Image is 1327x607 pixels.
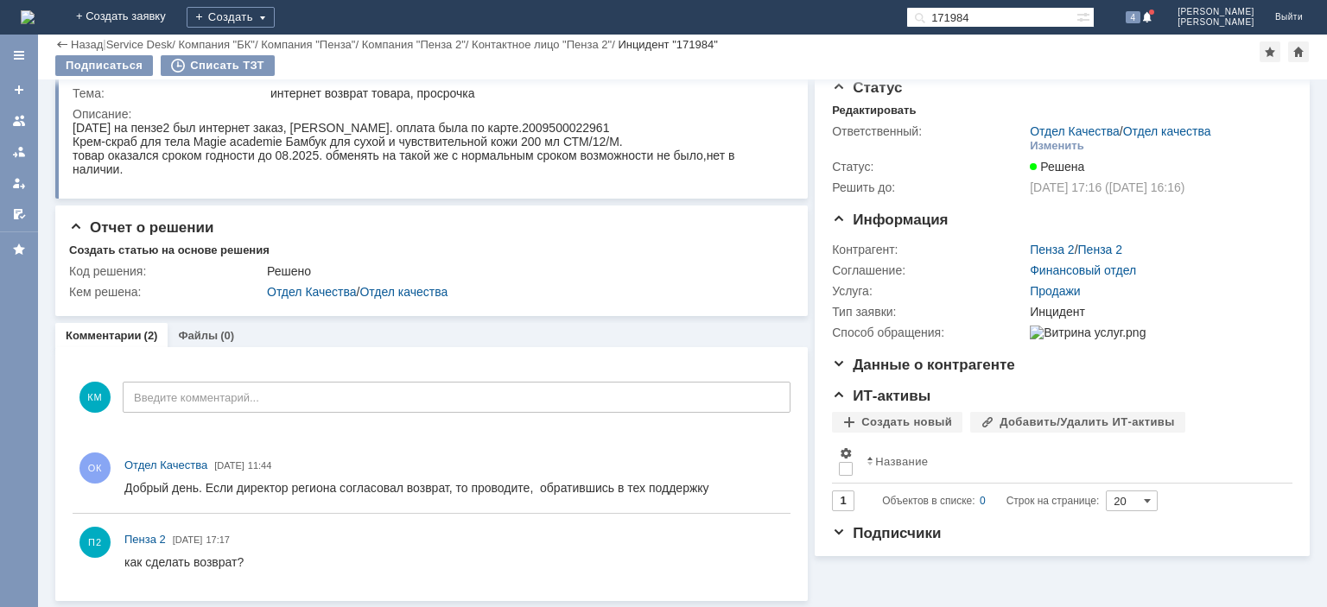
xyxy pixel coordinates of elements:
[5,169,33,197] a: Мои заявки
[267,285,357,299] a: Отдел Качества
[5,200,33,228] a: Мои согласования
[1030,305,1284,319] div: Инцидент
[832,305,1026,319] div: Тип заявки:
[144,329,158,342] div: (2)
[214,460,244,471] span: [DATE]
[1288,41,1309,62] div: Сделать домашней страницей
[1030,263,1136,277] a: Финансовый отдел
[980,490,986,511] div: 0
[267,285,784,299] div: /
[832,160,1026,174] div: Статус:
[5,138,33,166] a: Заявки в моей ответственности
[1123,124,1211,138] a: Отдел качества
[71,38,103,51] a: Назад
[882,495,975,507] span: Объектов в списке:
[1260,41,1280,62] div: Добавить в избранное
[1030,243,1074,256] a: Пенза 2
[362,38,466,51] a: Компания "Пенза 2"
[1178,7,1254,17] span: [PERSON_NAME]
[832,326,1026,339] div: Способ обращения:
[832,212,948,228] span: Информация
[1030,124,1120,138] a: Отдел Качества
[106,38,173,51] a: Service Desk
[21,10,35,24] a: Перейти на домашнюю страницу
[875,455,928,468] div: Название
[220,329,234,342] div: (0)
[261,38,362,51] div: /
[79,382,111,413] span: КМ
[832,243,1026,256] div: Контрагент:
[69,285,263,299] div: Кем решена:
[1078,243,1122,256] a: Пенза 2
[1030,180,1184,194] span: [DATE] 17:16 ([DATE] 16:16)
[5,76,33,104] a: Создать заявку
[21,10,35,24] img: logo
[173,534,203,545] span: [DATE]
[362,38,472,51] div: /
[832,284,1026,298] div: Услуга:
[1030,326,1146,339] img: Витрина услуг.png
[124,531,166,548] a: Пенза 2
[832,525,941,541] span: Подписчики
[1030,243,1122,256] div: /
[832,263,1026,277] div: Соглашение:
[124,457,207,474] a: Отдел Качества
[73,107,787,121] div: Описание:
[270,86,784,100] div: интернет возврат товара, просрочка
[261,38,355,51] a: Компания "Пенза"
[248,460,272,471] span: 11:44
[267,264,784,278] div: Решено
[832,104,916,117] div: Редактировать
[1126,11,1141,23] span: 4
[1030,124,1210,138] div: /
[472,38,612,51] a: Контактное лицо "Пенза 2"
[69,243,270,257] div: Создать статью на основе решения
[1030,284,1080,298] a: Продажи
[206,534,230,545] span: 17:17
[178,38,261,51] div: /
[832,357,1015,373] span: Данные о контрагенте
[839,446,853,460] span: Настройки
[618,38,717,51] div: Инцидент "171984"
[66,329,142,342] a: Комментарии
[1178,17,1254,28] span: [PERSON_NAME]
[69,264,263,278] div: Код решения:
[73,86,267,100] div: Тема:
[472,38,618,51] div: /
[359,285,448,299] a: Отдел качества
[103,37,105,50] div: |
[832,124,1026,138] div: Ответственный:
[178,38,254,51] a: Компания "БК"
[832,79,902,96] span: Статус
[124,533,166,546] span: Пенза 2
[882,490,1099,511] i: Строк на странице:
[860,439,1279,484] th: Название
[5,107,33,135] a: Заявки на командах
[187,7,275,28] div: Создать
[1030,139,1084,153] div: Изменить
[832,180,1026,194] div: Решить до:
[69,219,213,236] span: Отчет о решении
[106,38,179,51] div: /
[1030,160,1084,174] span: Решена
[124,458,207,471] span: Отдел Качества
[178,329,218,342] a: Файлы
[1076,8,1094,24] span: Расширенный поиск
[832,388,930,404] span: ИТ-активы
